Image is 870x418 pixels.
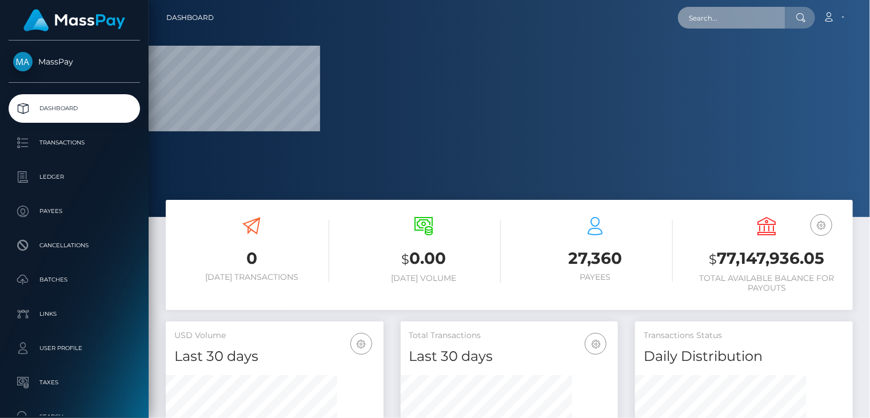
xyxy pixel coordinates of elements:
a: Taxes [9,368,140,397]
img: MassPay [13,52,33,71]
a: Payees [9,197,140,226]
a: Transactions [9,128,140,157]
small: $ [709,251,717,267]
p: Links [13,306,135,323]
p: Ledger [13,168,135,186]
h4: Last 30 days [409,347,610,367]
p: Transactions [13,134,135,151]
img: MassPay Logo [23,9,125,31]
p: Cancellations [13,237,135,254]
a: Ledger [9,163,140,191]
small: $ [401,251,409,267]
h4: Daily Distribution [644,347,844,367]
p: Batches [13,271,135,288]
h3: 0 [174,247,329,270]
p: User Profile [13,340,135,357]
h5: Total Transactions [409,330,610,341]
h5: USD Volume [174,330,375,341]
h4: Last 30 days [174,347,375,367]
a: Dashboard [166,6,214,30]
h5: Transactions Status [644,330,844,341]
p: Dashboard [13,100,135,117]
h3: 27,360 [518,247,673,270]
a: Batches [9,266,140,294]
h3: 0.00 [346,247,501,271]
h6: Payees [518,272,673,282]
a: Cancellations [9,231,140,260]
h3: 77,147,936.05 [690,247,845,271]
span: MassPay [9,57,140,67]
input: Search... [678,7,785,29]
h6: Total Available Balance for Payouts [690,274,845,293]
a: Links [9,300,140,328]
h6: [DATE] Transactions [174,272,329,282]
p: Taxes [13,374,135,391]
h6: [DATE] Volume [346,274,501,283]
a: User Profile [9,334,140,363]
a: Dashboard [9,94,140,123]
p: Payees [13,203,135,220]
